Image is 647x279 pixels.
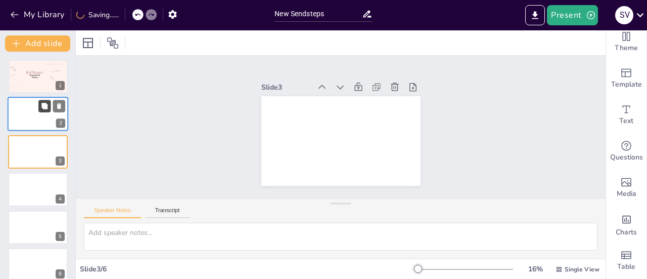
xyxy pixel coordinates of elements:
[606,243,646,279] div: Add a table
[8,60,68,93] div: 1
[8,97,68,132] div: 2
[5,35,70,52] button: Add slide
[610,152,643,163] span: Questions
[523,264,547,274] div: 16 %
[619,115,633,127] span: Text
[26,71,42,75] span: Kid Project
[56,81,65,90] div: 1
[606,60,646,97] div: Add ready made slides
[53,100,65,112] button: Delete Slide
[38,100,51,112] button: Duplicate Slide
[56,232,65,241] div: 5
[617,188,636,200] span: Media
[107,37,119,49] span: Position
[606,133,646,170] div: Get real-time input from your audience
[84,207,141,218] button: Speaker Notes
[616,227,637,238] span: Charts
[29,74,40,78] span: Design Editor By Sendsteps
[8,173,68,206] div: 4
[80,35,96,51] div: Layout
[274,7,361,21] input: Insert title
[606,206,646,243] div: Add charts and graphs
[606,97,646,133] div: Add text boxes
[76,10,119,20] div: Saving......
[56,156,65,166] div: 3
[282,54,332,83] div: Slide 3
[525,5,545,25] button: Export to PowerPoint
[606,170,646,206] div: Add images, graphics, shapes or video
[606,24,646,60] div: Change the overall theme
[56,194,65,204] div: 4
[8,7,69,23] button: My Library
[8,135,68,169] div: 3
[611,79,642,90] span: Template
[565,265,599,273] span: Single View
[547,5,597,25] button: Present
[8,211,68,244] div: 5
[80,264,416,274] div: Slide 3 / 6
[56,269,65,278] div: 6
[615,5,633,25] button: S v
[615,6,633,24] div: S v
[617,261,635,272] span: Table
[145,207,190,218] button: Transcript
[615,43,638,54] span: Theme
[56,119,65,128] div: 2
